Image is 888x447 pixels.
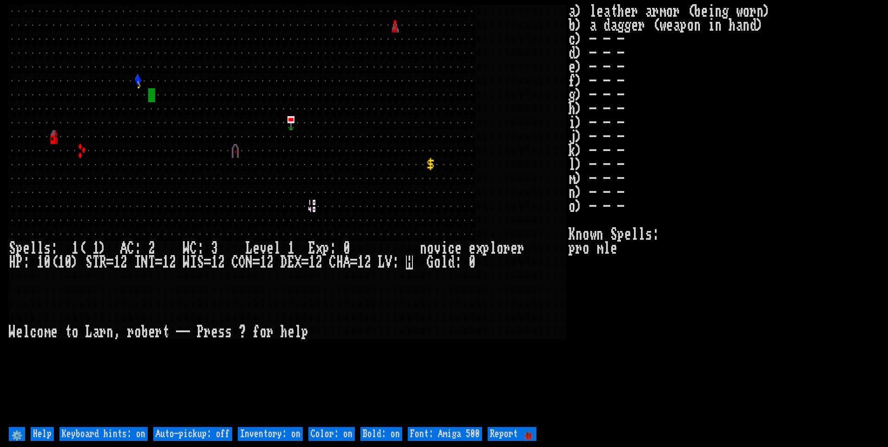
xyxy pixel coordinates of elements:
div: P [16,256,23,270]
div: c [448,242,455,256]
div: - [183,325,190,339]
div: : [197,242,204,256]
div: h [281,325,287,339]
div: o [72,325,78,339]
div: = [204,256,211,270]
div: r [267,325,274,339]
div: s [218,325,225,339]
div: p [16,242,23,256]
div: W [183,242,190,256]
div: ( [78,242,85,256]
div: n [420,242,427,256]
div: e [253,242,260,256]
div: d [448,256,455,270]
div: l [490,242,496,256]
div: f [253,325,260,339]
div: 2 [218,256,225,270]
div: e [23,242,30,256]
div: : [455,256,462,270]
div: l [23,325,30,339]
div: 0 [44,256,51,270]
div: 1 [58,256,65,270]
div: 2 [364,256,371,270]
div: W [183,256,190,270]
div: W [9,325,16,339]
div: 1 [37,256,44,270]
div: 1 [308,256,315,270]
div: o [427,242,434,256]
div: l [294,325,301,339]
input: ⚙️ [9,427,25,441]
div: r [204,325,211,339]
div: 3 [211,242,218,256]
div: r [99,325,106,339]
div: o [434,256,441,270]
div: r [503,242,510,256]
div: v [260,242,267,256]
div: t [65,325,72,339]
div: e [211,325,218,339]
div: V [385,256,392,270]
div: a [92,325,99,339]
div: ) [72,256,78,270]
div: 2 [169,256,176,270]
div: I [134,256,141,270]
div: e [455,242,462,256]
input: Font: Amiga 500 [408,427,482,441]
div: c [30,325,37,339]
div: D [281,256,287,270]
div: E [308,242,315,256]
input: Help [31,427,54,441]
div: S [85,256,92,270]
div: 0 [469,256,476,270]
div: 0 [343,242,350,256]
div: G [427,256,434,270]
div: e [267,242,274,256]
div: e [287,325,294,339]
div: p [322,242,329,256]
div: t [162,325,169,339]
div: o [37,325,44,339]
div: : [329,242,336,256]
div: p [301,325,308,339]
div: : [51,242,58,256]
div: e [469,242,476,256]
div: ( [51,256,58,270]
input: Auto-pickup: off [153,427,232,441]
div: o [134,325,141,339]
input: Report 🐞 [488,427,536,441]
div: A [120,242,127,256]
div: 1 [92,242,99,256]
div: : [134,242,141,256]
div: H [9,256,16,270]
div: 1 [260,256,267,270]
div: 2 [267,256,274,270]
div: - [176,325,183,339]
div: = [155,256,162,270]
div: : [23,256,30,270]
div: ) [99,242,106,256]
div: b [141,325,148,339]
div: r [127,325,134,339]
div: l [30,242,37,256]
div: s [44,242,51,256]
div: H [336,256,343,270]
div: 1 [162,256,169,270]
div: S [197,256,204,270]
div: 1 [113,256,120,270]
div: = [301,256,308,270]
div: T [92,256,99,270]
div: N [246,256,253,270]
div: P [197,325,204,339]
div: e [51,325,58,339]
div: R [99,256,106,270]
div: 1 [72,242,78,256]
div: = [350,256,357,270]
div: O [239,256,246,270]
div: T [148,256,155,270]
div: = [106,256,113,270]
input: Color: on [308,427,355,441]
div: 1 [357,256,364,270]
div: s [225,325,232,339]
div: e [148,325,155,339]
